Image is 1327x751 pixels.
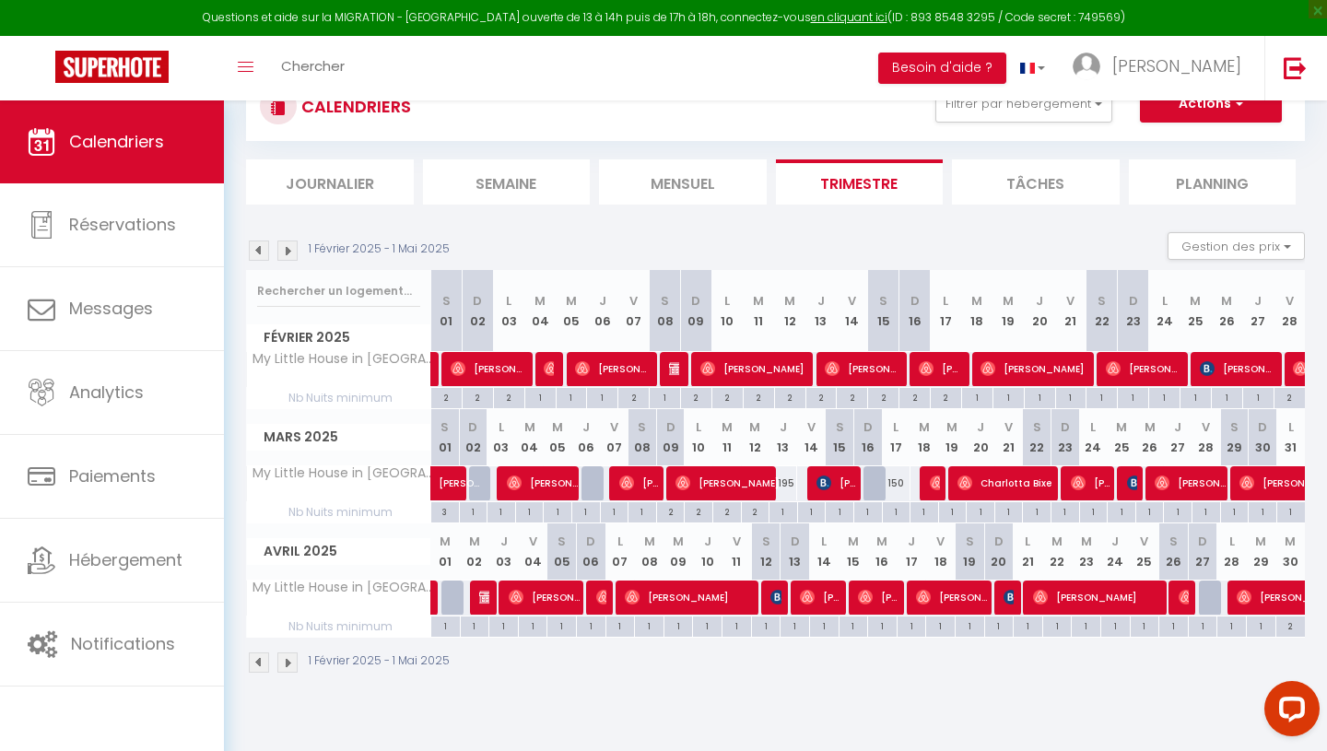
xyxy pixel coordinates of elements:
[663,523,693,580] th: 09
[473,292,482,310] abbr: D
[250,466,434,480] span: My Little House in [GEOGRAPHIC_DATA] * Hypercentre * Climatisé
[696,418,701,436] abbr: L
[863,418,873,436] abbr: D
[507,465,580,500] span: [PERSON_NAME]
[15,7,70,63] button: Open LiveChat chat widget
[791,533,800,550] abbr: D
[681,388,711,405] div: 2
[774,270,805,352] th: 12
[825,351,898,386] span: [PERSON_NAME]
[69,381,144,404] span: Analytics
[635,523,664,580] th: 08
[1061,418,1070,436] abbr: D
[1149,270,1180,352] th: 24
[431,388,462,405] div: 2
[1135,409,1164,465] th: 26
[439,456,481,491] span: [PERSON_NAME]
[1243,388,1274,405] div: 1
[1025,533,1030,550] abbr: L
[487,409,516,465] th: 03
[770,580,781,615] span: [PERSON_NAME]
[431,466,460,501] a: [PERSON_NAME]
[1190,292,1201,310] abbr: M
[769,502,797,520] div: 1
[650,270,681,352] th: 08
[69,297,153,320] span: Messages
[821,533,827,550] abbr: L
[1149,388,1180,405] div: 1
[500,533,508,550] abbr: J
[600,409,628,465] th: 07
[650,388,680,405] div: 1
[993,388,1024,405] div: 1
[619,465,661,500] span: [PERSON_NAME]
[257,275,420,308] input: Rechercher un logement...
[71,632,175,655] span: Notifications
[281,56,345,76] span: Chercher
[943,292,948,310] abbr: L
[858,580,899,615] span: [PERSON_NAME]
[839,523,868,580] th: 15
[769,409,798,465] th: 13
[784,292,795,310] abbr: M
[297,86,411,127] h3: CALENDRIERS
[883,502,910,520] div: 1
[487,502,515,520] div: 1
[994,409,1023,465] th: 21
[868,270,899,352] th: 15
[751,523,781,580] th: 12
[442,292,451,310] abbr: S
[811,9,887,25] a: en cliquant ici
[1247,523,1276,580] th: 29
[853,409,882,465] th: 16
[516,502,544,520] div: 1
[775,388,805,405] div: 2
[515,409,544,465] th: 04
[69,130,164,153] span: Calendriers
[797,409,826,465] th: 14
[529,533,537,550] abbr: V
[1004,580,1014,615] span: [PERSON_NAME]
[638,418,646,436] abbr: S
[742,502,769,520] div: 2
[1211,270,1242,352] th: 26
[1101,523,1131,580] th: 24
[931,270,962,352] th: 17
[440,418,449,436] abbr: S
[1200,351,1273,386] span: [PERSON_NAME]
[936,533,945,550] abbr: V
[938,409,967,465] th: 19
[494,388,524,405] div: 2
[1129,292,1138,310] abbr: D
[910,502,938,520] div: 1
[848,292,856,310] abbr: V
[618,270,650,352] th: 07
[1220,409,1249,465] th: 29
[509,580,581,615] span: [PERSON_NAME] [PERSON_NAME] [PERSON_NAME]
[1051,502,1079,520] div: 1
[1127,465,1137,500] span: [PERSON_NAME]
[995,502,1023,520] div: 1
[1286,292,1294,310] abbr: V
[571,409,600,465] th: 06
[744,388,774,405] div: 2
[1086,270,1118,352] th: 22
[935,86,1112,123] button: Filtrer par hébergement
[1284,56,1307,79] img: logout
[931,388,961,405] div: 2
[994,533,1004,550] abbr: D
[534,292,546,310] abbr: M
[587,388,617,405] div: 1
[816,465,858,500] span: [PERSON_NAME]
[1090,418,1096,436] abbr: L
[544,351,554,386] span: [PERSON_NAME]
[1130,523,1159,580] th: 25
[685,502,712,520] div: 2
[781,523,810,580] th: 13
[878,53,1006,84] button: Besoin d'aide ?
[882,466,910,500] div: 150
[693,523,722,580] th: 10
[1080,502,1108,520] div: 1
[1188,523,1217,580] th: 27
[558,533,566,550] abbr: S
